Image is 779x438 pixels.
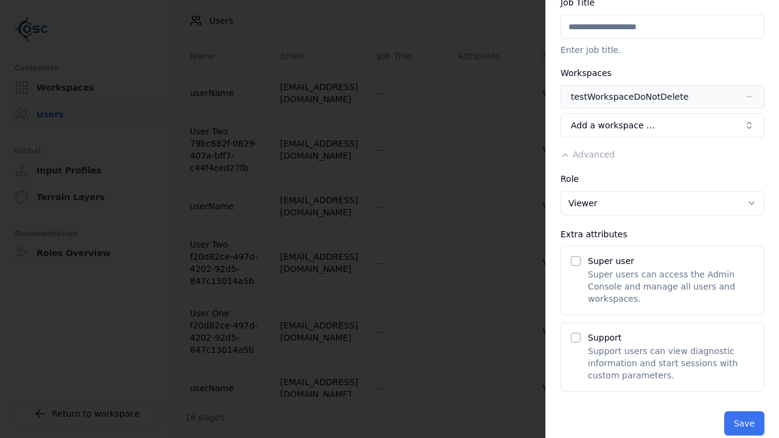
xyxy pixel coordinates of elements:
[588,268,754,305] p: Super users can access the Admin Console and manage all users and workspaces.
[561,230,764,238] div: Extra attributes
[724,411,764,436] button: Save
[588,333,621,342] label: Support
[561,174,579,184] label: Role
[561,68,612,78] label: Workspaces
[561,148,615,161] button: Advanced
[573,150,615,159] span: Advanced
[571,119,655,131] span: Add a workspace …
[588,345,754,381] p: Support users can view diagnostic information and start sessions with custom parameters.
[571,91,688,103] div: testWorkspaceDoNotDelete
[561,44,764,56] p: Enter job title.
[588,256,634,266] label: Super user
